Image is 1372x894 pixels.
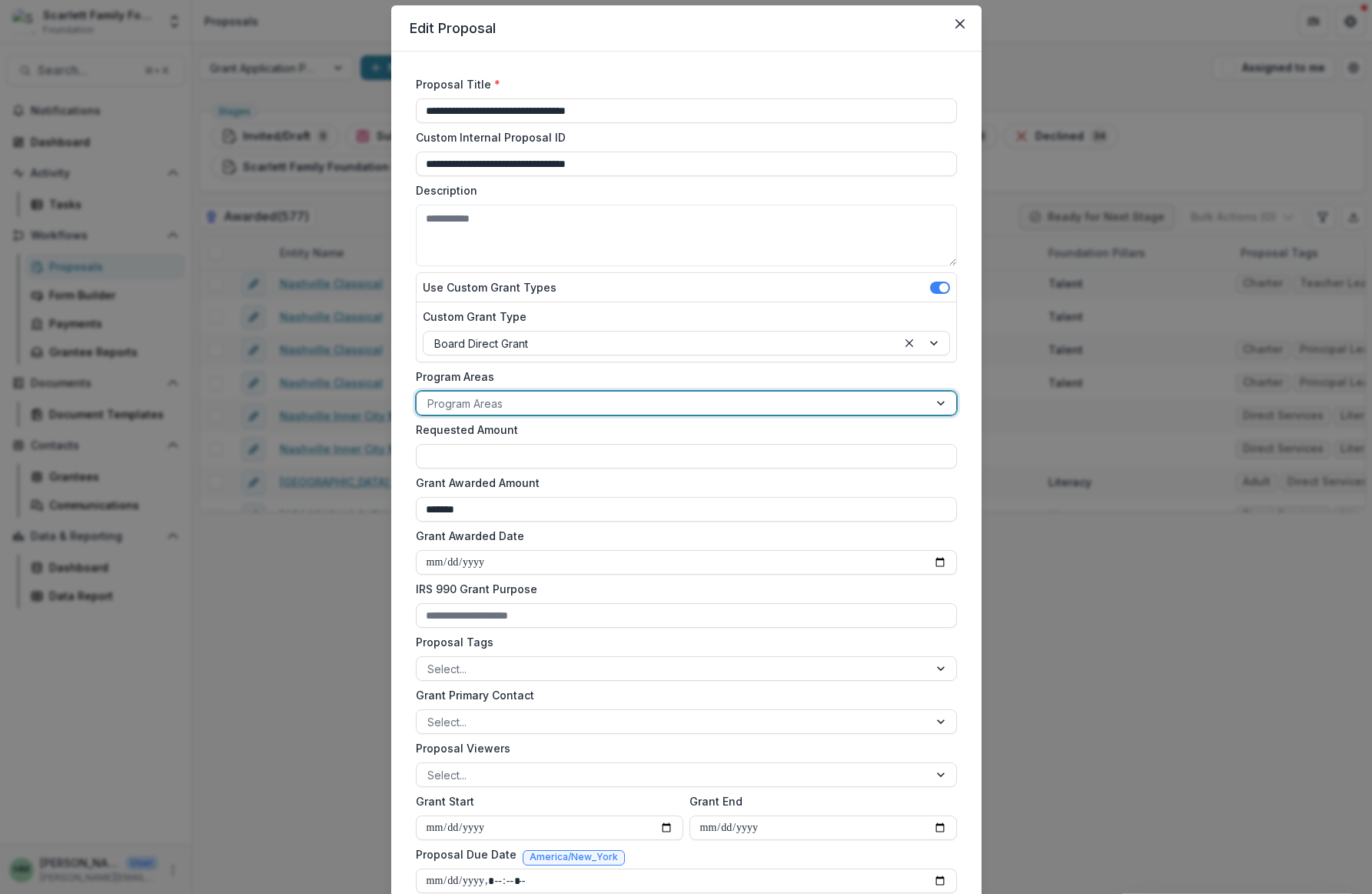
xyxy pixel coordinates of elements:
[416,475,948,491] label: Grant Awarded Amount
[530,852,618,862] span: America/New_York
[416,422,948,438] label: Requested Amount
[416,581,948,597] label: IRS 990 Grant Purpose
[416,793,674,809] label: Grant Start
[416,76,948,92] label: Proposal Title
[948,12,972,36] button: Close
[423,309,941,325] label: Custom Grant Type
[416,129,948,145] label: Custom Internal Proposal ID
[416,369,948,385] label: Program Areas
[423,279,556,295] label: Use Custom Grant Types
[689,793,948,809] label: Grant End
[416,740,948,756] label: Proposal Viewers
[416,182,948,198] label: Description
[391,5,982,52] header: Edit Proposal
[416,634,948,650] label: Proposal Tags
[416,528,948,544] label: Grant Awarded Date
[900,334,919,352] div: Clear selected options
[416,687,948,703] label: Grant Primary Contact
[416,846,517,862] label: Proposal Due Date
